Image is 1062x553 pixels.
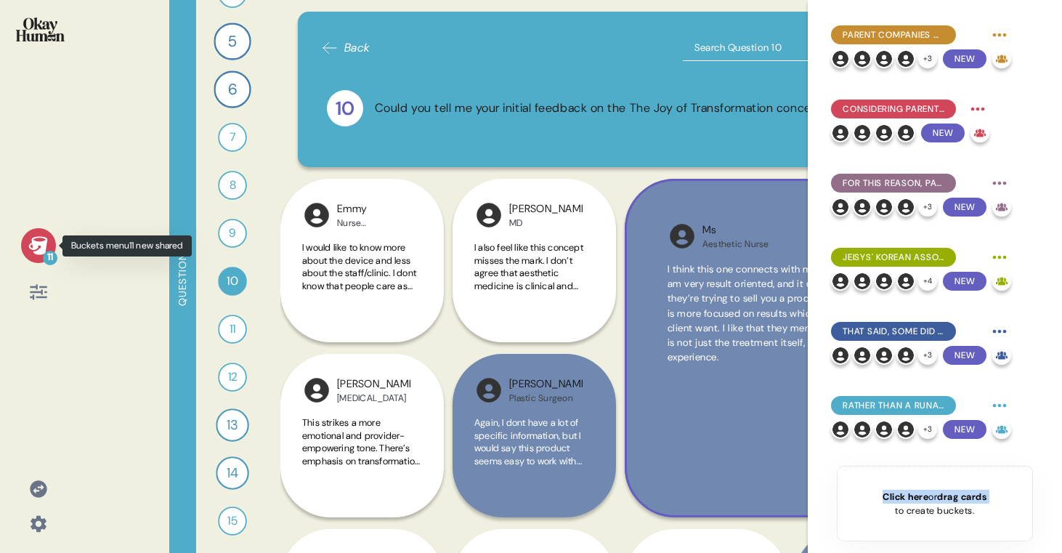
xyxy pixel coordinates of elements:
[218,123,247,152] div: 7
[853,124,872,142] img: l1ibTKarBSWXLOhlfT5LxFP+OttMJpPJZDKZTCbz9PgHEggSPYjZSwEAAAAASUVORK5CYII=
[831,198,850,217] img: l1ibTKarBSWXLOhlfT5LxFP+OttMJpPJZDKZTCbz9PgHEggSPYjZSwEAAAAASUVORK5CYII=
[302,241,420,496] span: I would like to know more about the device and less about the staff/clinic. I dont know that peop...
[218,267,247,296] div: 10
[843,325,944,338] span: That said, some did raise concerns with Korea, focused on tariffs, support, and quality.
[214,23,251,60] div: 5
[843,399,944,412] span: Rather than a runaway favorite, participants praised three key elements across the concepts.
[918,272,937,291] div: + 4
[853,49,872,68] img: l1ibTKarBSWXLOhlfT5LxFP+OttMJpPJZDKZTCbz9PgHEggSPYjZSwEAAAAASUVORK5CYII=
[831,124,850,142] img: l1ibTKarBSWXLOhlfT5LxFP+OttMJpPJZDKZTCbz9PgHEggSPYjZSwEAAAAASUVORK5CYII=
[896,198,915,217] img: l1ibTKarBSWXLOhlfT5LxFP+OttMJpPJZDKZTCbz9PgHEggSPYjZSwEAAAAASUVORK5CYII=
[875,198,893,217] img: l1ibTKarBSWXLOhlfT5LxFP+OttMJpPJZDKZTCbz9PgHEggSPYjZSwEAAAAASUVORK5CYII=
[509,392,583,404] div: Plastic Surgeon
[883,491,928,503] span: Click here
[62,235,192,257] div: Buckets menu11 new shared
[843,251,944,264] span: Jeisys' Korean associations give it skincare & beauty credibility.
[896,272,915,291] img: l1ibTKarBSWXLOhlfT5LxFP+OttMJpPJZDKZTCbz9PgHEggSPYjZSwEAAAAASUVORK5CYII=
[509,376,583,392] div: [PERSON_NAME]
[702,222,769,238] div: Ms
[875,49,893,68] img: l1ibTKarBSWXLOhlfT5LxFP+OttMJpPJZDKZTCbz9PgHEggSPYjZSwEAAAAASUVORK5CYII=
[831,272,850,291] img: l1ibTKarBSWXLOhlfT5LxFP+OttMJpPJZDKZTCbz9PgHEggSPYjZSwEAAAAASUVORK5CYII=
[216,456,248,489] div: 14
[375,100,830,118] div: Could you tell me your initial feedback on the The Joy of Transformation concept?
[843,102,944,116] span: Considering parent companies also plays an important role in avoiding bad apples.
[474,201,503,230] img: l1ibTKarBSWXLOhlfT5LxFP+OttMJpPJZDKZTCbz9PgHEggSPYjZSwEAAAAASUVORK5CYII=
[943,346,986,365] span: New
[218,363,247,392] div: 12
[218,315,247,344] div: 11
[921,124,965,142] span: New
[216,408,248,441] div: 13
[896,49,915,68] img: l1ibTKarBSWXLOhlfT5LxFP+OttMJpPJZDKZTCbz9PgHEggSPYjZSwEAAAAASUVORK5CYII=
[831,49,850,68] img: l1ibTKarBSWXLOhlfT5LxFP+OttMJpPJZDKZTCbz9PgHEggSPYjZSwEAAAAASUVORK5CYII=
[218,219,247,248] div: 9
[218,171,247,200] div: 8
[683,35,864,61] input: Search Question 10
[918,420,937,439] div: + 3
[853,346,872,365] img: l1ibTKarBSWXLOhlfT5LxFP+OttMJpPJZDKZTCbz9PgHEggSPYjZSwEAAAAASUVORK5CYII=
[875,272,893,291] img: l1ibTKarBSWXLOhlfT5LxFP+OttMJpPJZDKZTCbz9PgHEggSPYjZSwEAAAAASUVORK5CYII=
[875,346,893,365] img: l1ibTKarBSWXLOhlfT5LxFP+OttMJpPJZDKZTCbz9PgHEggSPYjZSwEAAAAASUVORK5CYII=
[302,201,331,230] img: l1ibTKarBSWXLOhlfT5LxFP+OttMJpPJZDKZTCbz9PgHEggSPYjZSwEAAAAASUVORK5CYII=
[668,222,697,251] img: l1ibTKarBSWXLOhlfT5LxFP+OttMJpPJZDKZTCbz9PgHEggSPYjZSwEAAAAASUVORK5CYII=
[831,346,850,365] img: l1ibTKarBSWXLOhlfT5LxFP+OttMJpPJZDKZTCbz9PgHEggSPYjZSwEAAAAASUVORK5CYII=
[509,201,583,217] div: [PERSON_NAME]
[337,201,410,217] div: Emmy
[943,420,986,439] span: New
[843,28,944,41] span: Parent companies matter, serving as signals of safety, efficacy, and ongoing support.
[344,39,370,57] span: Back
[474,376,503,405] img: l1ibTKarBSWXLOhlfT5LxFP+OttMJpPJZDKZTCbz9PgHEggSPYjZSwEAAAAASUVORK5CYII=
[302,416,422,518] span: This strikes a more emotional and provider-empowering tone. There’s emphasis on transformation be...
[918,49,937,68] div: + 3
[474,241,593,458] span: I also feel like this concept misses the mark. I don’t agree that aesthetic medicine is clinical ...
[831,420,850,439] img: l1ibTKarBSWXLOhlfT5LxFP+OttMJpPJZDKZTCbz9PgHEggSPYjZSwEAAAAASUVORK5CYII=
[853,272,872,291] img: l1ibTKarBSWXLOhlfT5LxFP+OttMJpPJZDKZTCbz9PgHEggSPYjZSwEAAAAASUVORK5CYII=
[875,124,893,142] img: l1ibTKarBSWXLOhlfT5LxFP+OttMJpPJZDKZTCbz9PgHEggSPYjZSwEAAAAASUVORK5CYII=
[302,376,331,405] img: l1ibTKarBSWXLOhlfT5LxFP+OttMJpPJZDKZTCbz9PgHEggSPYjZSwEAAAAASUVORK5CYII=
[918,346,937,365] div: + 3
[896,346,915,365] img: l1ibTKarBSWXLOhlfT5LxFP+OttMJpPJZDKZTCbz9PgHEggSPYjZSwEAAAAASUVORK5CYII=
[853,198,872,217] img: l1ibTKarBSWXLOhlfT5LxFP+OttMJpPJZDKZTCbz9PgHEggSPYjZSwEAAAAASUVORK5CYII=
[337,376,410,392] div: [PERSON_NAME]
[883,490,986,517] div: or to create buckets.
[509,217,583,229] div: MD
[896,420,915,439] img: l1ibTKarBSWXLOhlfT5LxFP+OttMJpPJZDKZTCbz9PgHEggSPYjZSwEAAAAASUVORK5CYII=
[218,506,247,536] div: 15
[853,420,872,439] img: l1ibTKarBSWXLOhlfT5LxFP+OttMJpPJZDKZTCbz9PgHEggSPYjZSwEAAAAASUVORK5CYII=
[937,491,986,503] span: drag cards
[918,198,937,217] div: + 3
[943,272,986,291] span: New
[875,420,893,439] img: l1ibTKarBSWXLOhlfT5LxFP+OttMJpPJZDKZTCbz9PgHEggSPYjZSwEAAAAASUVORK5CYII=
[943,49,986,68] span: New
[702,238,769,250] div: Aesthetic Nurse
[327,90,363,126] div: 10
[214,70,251,108] div: 6
[337,392,410,404] div: [MEDICAL_DATA]
[43,251,57,265] div: 11
[943,198,986,217] span: New
[668,263,916,364] span: I think this one connects with me the most because I am very result oriented, and it doesn’t scre...
[843,177,944,190] span: For this reason, participants suggested the "Jeisys" name should be prominent on its devices.
[896,124,915,142] img: l1ibTKarBSWXLOhlfT5LxFP+OttMJpPJZDKZTCbz9PgHEggSPYjZSwEAAAAASUVORK5CYII=
[474,416,588,518] span: Again, I dont have a lot of specific information, but I would say this product seems easy to work...
[16,17,65,41] img: okayhuman.3b1b6348.png
[337,217,410,229] div: Nurse Practitioner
